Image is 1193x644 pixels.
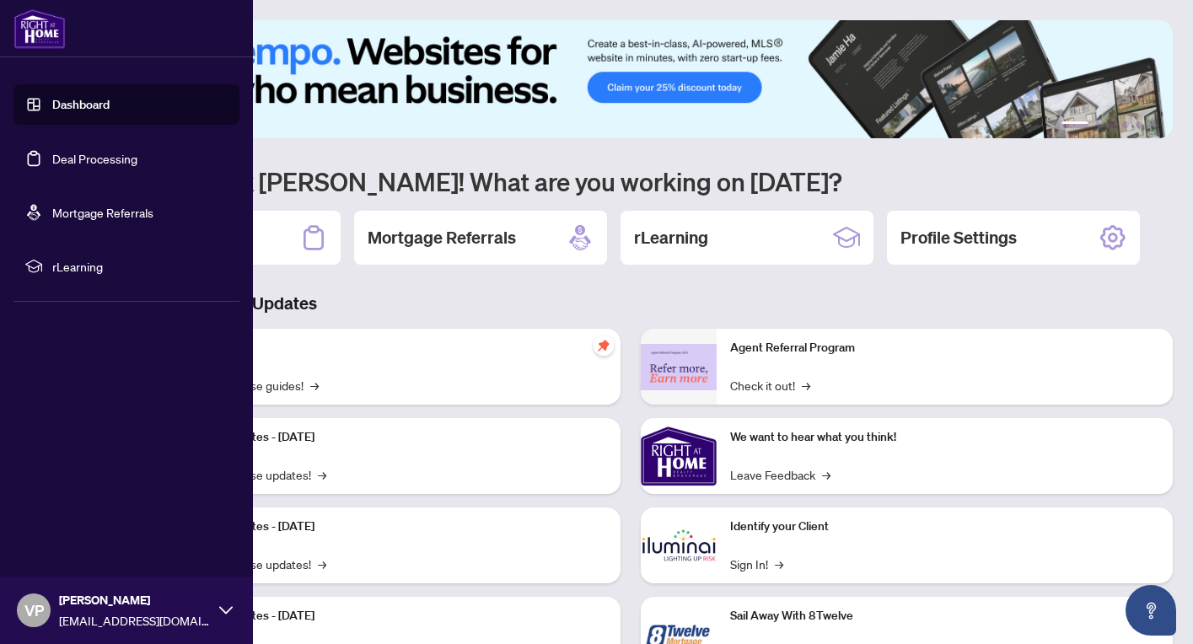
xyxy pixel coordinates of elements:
[1136,121,1142,128] button: 5
[634,226,708,250] h2: rLearning
[52,205,153,220] a: Mortgage Referrals
[177,607,607,625] p: Platform Updates - [DATE]
[318,465,326,484] span: →
[88,20,1173,138] img: Slide 0
[1126,585,1176,636] button: Open asap
[368,226,516,250] h2: Mortgage Referrals
[1149,121,1156,128] button: 6
[775,555,783,573] span: →
[730,607,1160,625] p: Sail Away With 8Twelve
[802,376,810,394] span: →
[52,151,137,166] a: Deal Processing
[730,339,1160,357] p: Agent Referral Program
[24,598,44,622] span: VP
[900,226,1017,250] h2: Profile Settings
[177,518,607,536] p: Platform Updates - [DATE]
[310,376,319,394] span: →
[641,418,717,494] img: We want to hear what you think!
[177,339,607,357] p: Self-Help
[1122,121,1129,128] button: 4
[730,428,1160,447] p: We want to hear what you think!
[52,257,228,276] span: rLearning
[822,465,830,484] span: →
[730,376,810,394] a: Check it out!→
[1109,121,1115,128] button: 3
[730,465,830,484] a: Leave Feedback→
[641,507,717,583] img: Identify your Client
[730,555,783,573] a: Sign In!→
[1061,121,1088,128] button: 1
[88,292,1173,315] h3: Brokerage & Industry Updates
[13,8,66,49] img: logo
[177,428,607,447] p: Platform Updates - [DATE]
[88,165,1173,197] h1: Welcome back [PERSON_NAME]! What are you working on [DATE]?
[594,335,614,356] span: pushpin
[59,591,211,609] span: [PERSON_NAME]
[641,344,717,390] img: Agent Referral Program
[318,555,326,573] span: →
[730,518,1160,536] p: Identify your Client
[52,97,110,112] a: Dashboard
[59,611,211,630] span: [EMAIL_ADDRESS][DOMAIN_NAME]
[1095,121,1102,128] button: 2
